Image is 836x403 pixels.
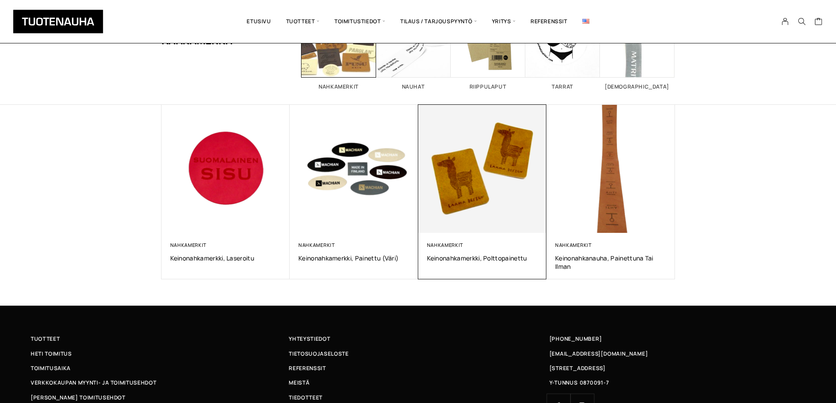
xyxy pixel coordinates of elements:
[327,7,393,36] span: Toimitustiedot
[279,7,327,36] span: Tuotteet
[31,349,72,358] span: Heti toimitus
[451,84,525,89] h2: Riippulaput
[427,242,464,248] a: Nahkamerkit
[289,378,309,387] span: Meistä
[451,3,525,89] a: Visit product category Riippulaput
[289,334,547,343] a: Yhteystiedot
[170,254,281,262] a: Keinonahkamerkki, laseroitu
[549,378,609,387] span: Y-TUNNUS 0870091-7
[289,334,330,343] span: Yhteystiedot
[549,364,606,373] span: [STREET_ADDRESS]
[301,3,376,89] a: Visit product category Nahkamerkit
[289,378,547,387] a: Meistä
[31,378,156,387] span: Verkkokaupan myynti- ja toimitusehdot
[549,349,648,358] a: [EMAIL_ADDRESS][DOMAIN_NAME]
[301,84,376,89] h2: Nahkamerkit
[31,393,126,402] span: [PERSON_NAME] toimitusehdot
[289,393,547,402] a: Tiedotteet
[484,7,523,36] span: Yritys
[239,7,278,36] a: Etusivu
[549,334,602,343] a: [PHONE_NUMBER]
[393,7,484,36] span: Tilaus / Tarjouspyyntö
[289,364,547,373] a: Referenssit
[814,17,823,28] a: Cart
[600,3,675,89] a: Visit product category Vedin
[289,349,348,358] span: Tietosuojaseloste
[555,242,592,248] a: Nahkamerkit
[31,334,60,343] span: Tuotteet
[31,349,289,358] a: Heti toimitus
[31,364,289,373] a: Toimitusaika
[170,242,207,248] a: Nahkamerkit
[793,18,810,25] button: Search
[555,254,666,271] a: Keinonahkanauha, Painettuna tai ilman
[289,364,326,373] span: Referenssit
[427,254,538,262] a: Keinonahkamerkki, polttopainettu
[289,349,547,358] a: Tietosuojaseloste
[777,18,794,25] a: My Account
[298,254,409,262] a: Keinonahkamerkki, painettu (väri)
[298,242,335,248] a: Nahkamerkit
[31,364,71,373] span: Toimitusaika
[13,10,103,33] img: Tuotenauha Oy
[376,84,451,89] h2: Nauhat
[523,7,575,36] a: Referenssit
[31,393,289,402] a: [PERSON_NAME] toimitusehdot
[31,378,289,387] a: Verkkokaupan myynti- ja toimitusehdot
[525,84,600,89] h2: Tarrat
[600,84,675,89] h2: [DEMOGRAPHIC_DATA]
[376,3,451,89] a: Visit product category Nauhat
[289,393,323,402] span: Tiedotteet
[525,3,600,89] a: Visit product category Tarrat
[582,19,589,24] img: English
[31,334,289,343] a: Tuotteet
